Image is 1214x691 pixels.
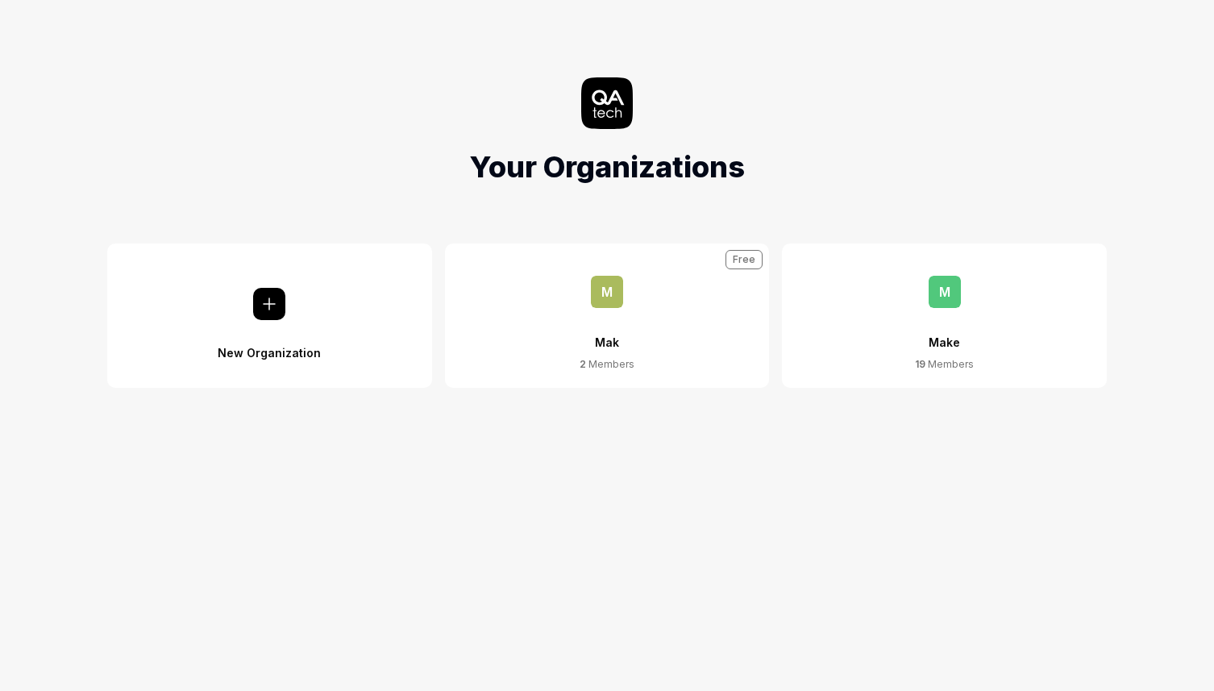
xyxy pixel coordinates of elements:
[218,320,321,360] div: New Organization
[725,250,763,269] div: Free
[107,244,432,388] button: New Organization
[595,308,619,357] div: Mak
[782,244,1107,388] button: MMake19 Members
[915,358,925,370] span: 19
[929,308,960,357] div: Make
[469,145,745,189] h1: Your Organizations
[580,357,634,372] div: Members
[929,276,961,308] span: M
[591,276,623,308] span: M
[445,244,770,388] button: MMak2 MembersFree
[580,358,586,370] span: 2
[915,357,974,372] div: Members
